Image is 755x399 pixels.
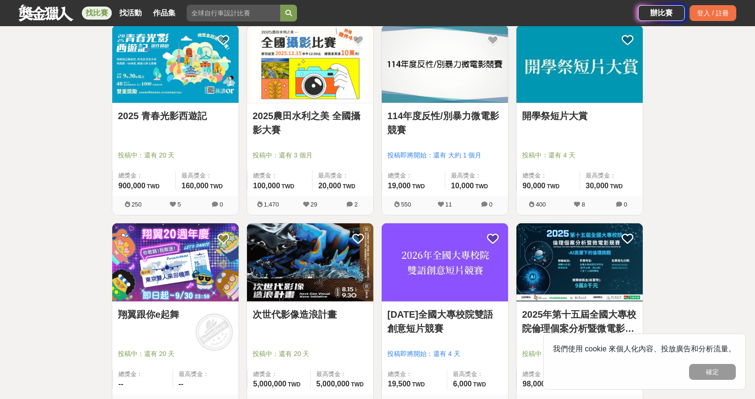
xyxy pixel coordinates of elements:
[690,5,736,21] div: 登入 / 註冊
[638,5,685,21] a: 辦比賽
[522,349,637,359] span: 投稿中：還有 27 天
[118,109,233,123] a: 2025 青春光影西遊記
[388,370,441,379] span: 總獎金：
[523,182,545,190] span: 90,000
[253,171,306,180] span: 總獎金：
[536,201,546,208] span: 400
[451,182,474,190] span: 10,000
[264,201,279,208] span: 1,470
[118,380,123,388] span: --
[253,307,368,321] a: 次世代影像造浪計畫
[351,381,363,388] span: TWD
[382,223,508,301] img: Cover Image
[181,171,233,180] span: 最高獎金：
[388,182,411,190] span: 19,000
[553,345,736,353] span: 我們使用 cookie 來個人化內容、投放廣告和分析流量。
[181,182,209,190] span: 160,000
[586,171,637,180] span: 最高獎金：
[522,150,637,160] span: 投稿中：還有 4 天
[118,370,167,379] span: 總獎金：
[247,223,373,301] img: Cover Image
[387,307,502,335] a: [DATE]全國大專校院雙語創意短片競賽
[453,370,502,379] span: 最高獎金：
[253,109,368,137] a: 2025農田水利之美 全國攝影大賽
[149,7,179,20] a: 作品集
[516,223,643,301] img: Cover Image
[516,25,643,104] a: Cover Image
[401,201,411,208] span: 550
[288,381,300,388] span: TWD
[118,150,233,160] span: 投稿中：還有 20 天
[116,7,145,20] a: 找活動
[342,183,355,190] span: TWD
[316,370,368,379] span: 最高獎金：
[147,183,160,190] span: TWD
[253,380,286,388] span: 5,000,000
[451,171,502,180] span: 最高獎金：
[247,25,373,104] a: Cover Image
[282,183,294,190] span: TWD
[82,7,112,20] a: 找比賽
[187,5,280,21] input: 全球自行車設計比賽
[522,307,637,335] a: 2025年第十五屆全國大專校院倫理個案分析暨微電影競賽
[489,201,492,208] span: 0
[118,307,233,321] a: 翔翼跟你e起舞
[387,150,502,160] span: 投稿即將開始：還有 大約 1 個月
[253,370,305,379] span: 總獎金：
[318,171,368,180] span: 最高獎金：
[689,364,736,380] button: 確定
[253,182,280,190] span: 100,000
[387,109,502,137] a: 114年度反性/別暴力微電影競賽
[453,380,472,388] span: 6,000
[112,223,239,301] img: Cover Image
[586,182,609,190] span: 30,000
[179,380,184,388] span: --
[610,183,623,190] span: TWD
[253,150,368,160] span: 投稿中：還有 3 個月
[445,201,452,208] span: 11
[388,171,439,180] span: 總獎金：
[473,381,486,388] span: TWD
[382,25,508,104] a: Cover Image
[475,183,488,190] span: TWD
[112,25,239,104] a: Cover Image
[523,370,574,379] span: 總獎金：
[523,380,545,388] span: 98,000
[118,349,233,359] span: 投稿中：還有 20 天
[316,380,349,388] span: 5,000,000
[516,25,643,103] img: Cover Image
[388,380,411,388] span: 19,500
[247,25,373,103] img: Cover Image
[412,381,425,388] span: TWD
[118,171,170,180] span: 總獎金：
[523,171,574,180] span: 總獎金：
[118,182,145,190] span: 900,000
[177,201,181,208] span: 5
[253,349,368,359] span: 投稿中：還有 20 天
[318,182,341,190] span: 20,000
[382,25,508,103] img: Cover Image
[624,201,627,208] span: 0
[522,109,637,123] a: 開學祭短片大賞
[179,370,233,379] span: 最高獎金：
[210,183,223,190] span: TWD
[112,25,239,103] img: Cover Image
[581,201,585,208] span: 8
[387,349,502,359] span: 投稿即將開始：還有 4 天
[412,183,425,190] span: TWD
[547,183,559,190] span: TWD
[131,201,142,208] span: 250
[219,201,223,208] span: 0
[311,201,317,208] span: 29
[354,201,357,208] span: 2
